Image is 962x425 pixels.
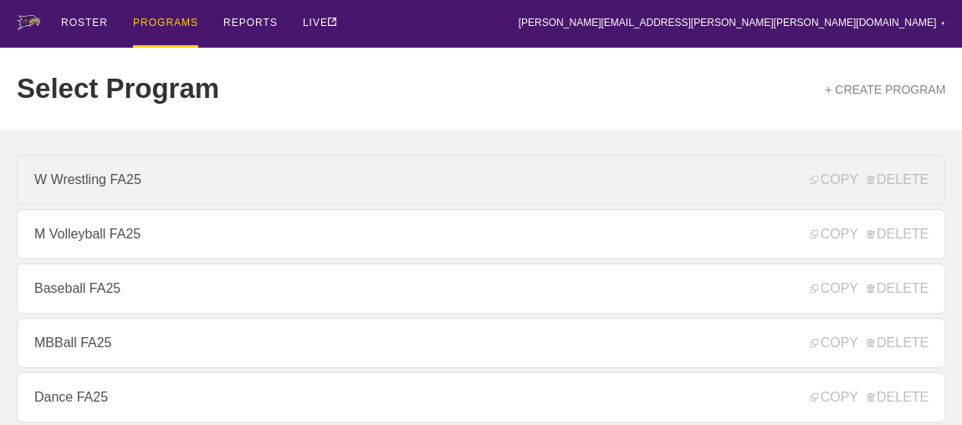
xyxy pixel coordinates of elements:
[661,231,962,425] iframe: Chat Widget
[867,172,929,187] span: DELETE
[825,83,945,96] a: + CREATE PROGRAM
[810,227,857,242] span: COPY
[940,18,945,28] div: ▼
[17,318,945,368] a: MBBall FA25
[17,264,945,314] a: Baseball FA25
[17,372,945,422] a: Dance FA25
[810,172,857,187] span: COPY
[867,227,929,242] span: DELETE
[17,155,945,205] a: W Wrestling FA25
[17,15,40,30] img: logo
[17,209,945,259] a: M Volleyball FA25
